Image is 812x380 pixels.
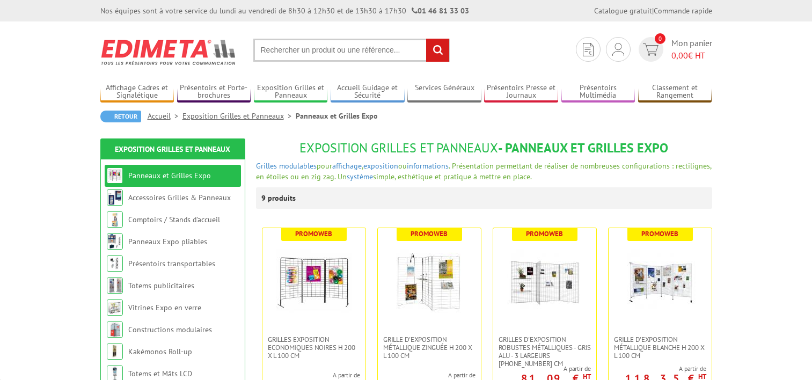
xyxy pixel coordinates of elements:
[274,371,360,379] span: A partir de
[493,335,596,368] a: Grilles d'exposition robustes métalliques - gris alu - 3 largeurs [PHONE_NUMBER] cm
[655,33,665,44] span: 0
[383,335,476,360] span: Grille d'exposition métallique Zinguée H 200 x L 100 cm
[128,171,211,180] a: Panneaux et Grilles Expo
[128,303,201,312] a: Vitrines Expo en verre
[100,83,174,101] a: Affichage Cadres et Signalétique
[426,39,449,62] input: rechercher
[107,344,123,360] img: Kakémonos Roll-up
[107,189,123,206] img: Accessoires Grilles & Panneaux
[128,369,192,378] a: Totems et Mâts LCD
[594,5,712,16] div: |
[614,335,706,360] span: Grille d'exposition métallique blanche H 200 x L 100 cm
[254,83,328,101] a: Exposition Grilles et Panneaux
[671,50,688,61] span: 0,00
[332,161,362,171] a: affichage
[561,83,635,101] a: Présentoirs Multimédia
[276,244,352,319] img: Grilles Exposition Economiques Noires H 200 x L 100 cm
[107,277,123,294] img: Totems publicitaires
[392,244,467,319] img: Grille d'exposition métallique Zinguée H 200 x L 100 cm
[107,255,123,272] img: Présentoirs transportables
[128,347,192,356] a: Kakémonos Roll-up
[641,229,678,238] b: Promoweb
[378,335,481,360] a: Grille d'exposition métallique Zinguée H 200 x L 100 cm
[100,111,141,122] a: Retour
[295,229,332,238] b: Promoweb
[609,335,712,360] a: Grille d'exposition métallique blanche H 200 x L 100 cm
[128,193,231,202] a: Accessoires Grilles & Panneaux
[526,229,563,238] b: Promoweb
[654,6,712,16] a: Commande rapide
[387,371,476,379] span: A partir de
[256,161,277,171] a: Grilles
[100,5,469,16] div: Nos équipes sont à votre service du lundi au vendredi de 8h30 à 12h30 et de 13h30 à 17h30
[115,144,230,154] a: Exposition Grilles et Panneaux
[107,167,123,184] img: Panneaux et Grilles Expo
[638,83,712,101] a: Classement et Rangement
[594,6,652,16] a: Catalogue gratuit
[182,111,296,121] a: Exposition Grilles et Panneaux
[609,364,706,373] span: A partir de
[256,141,712,155] h1: - Panneaux et Grilles Expo
[636,37,712,62] a: devis rapide 0 Mon panier 0,00€ HT
[583,43,594,56] img: devis rapide
[612,43,624,56] img: devis rapide
[253,39,450,62] input: Rechercher un produit ou une référence...
[411,229,448,238] b: Promoweb
[331,83,405,101] a: Accueil Guidage et Sécurité
[148,111,182,121] a: Accueil
[128,325,212,334] a: Constructions modulaires
[623,244,698,319] img: Grille d'exposition métallique blanche H 200 x L 100 cm
[107,211,123,228] img: Comptoirs / Stands d'accueil
[671,49,712,62] span: € HT
[296,111,378,121] li: Panneaux et Grilles Expo
[407,83,481,101] a: Services Généraux
[499,335,591,368] span: Grilles d'exposition robustes métalliques - gris alu - 3 largeurs [PHONE_NUMBER] cm
[107,299,123,316] img: Vitrines Expo en verre
[347,172,373,181] a: système
[363,161,398,171] a: exposition
[262,335,365,360] a: Grilles Exposition Economiques Noires H 200 x L 100 cm
[507,244,582,319] img: Grilles d'exposition robustes métalliques - gris alu - 3 largeurs 70-100-120 cm
[128,215,220,224] a: Comptoirs / Stands d'accueil
[107,321,123,338] img: Constructions modulaires
[493,364,591,373] span: A partir de
[671,37,712,62] span: Mon panier
[484,83,558,101] a: Présentoirs Presse et Journaux
[299,140,498,156] span: Exposition Grilles et Panneaux
[256,161,711,181] span: pour , ou . Présentation permettant de réaliser de nombreuses configurations : rectilignes, en ét...
[177,83,251,101] a: Présentoirs et Porte-brochures
[128,259,215,268] a: Présentoirs transportables
[100,32,237,72] img: Edimeta
[107,233,123,250] img: Panneaux Expo pliables
[268,335,360,360] span: Grilles Exposition Economiques Noires H 200 x L 100 cm
[279,161,317,171] a: modulables
[128,237,207,246] a: Panneaux Expo pliables
[407,161,449,171] a: informations
[128,281,194,290] a: Totems publicitaires
[643,43,659,56] img: devis rapide
[412,6,469,16] strong: 01 46 81 33 03
[261,187,302,209] p: 9 produits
